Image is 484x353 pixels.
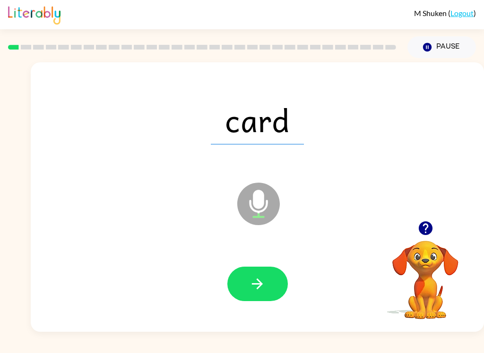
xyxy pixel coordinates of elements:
span: M Shuken [414,8,448,17]
img: Literably [8,4,60,25]
a: Logout [450,8,474,17]
button: Pause [407,36,476,58]
span: card [211,95,304,144]
video: Your browser must support playing .mp4 files to use Literably. Please try using another browser. [378,226,473,320]
div: ( ) [414,8,476,17]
